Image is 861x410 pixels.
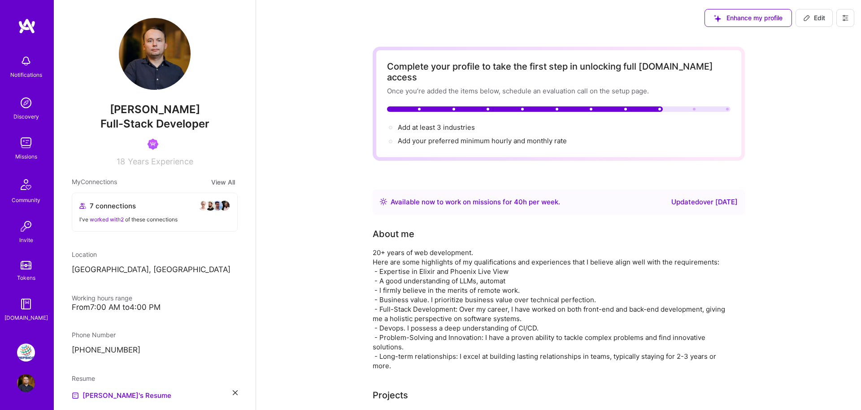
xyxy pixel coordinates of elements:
span: Enhance my profile [714,13,783,22]
img: Resume [72,392,79,399]
img: Availability [380,198,387,205]
p: [GEOGRAPHIC_DATA], [GEOGRAPHIC_DATA] [72,265,238,275]
span: Resume [72,375,95,382]
div: Missions [15,152,37,161]
img: avatar [205,200,216,211]
div: Tokens [17,273,35,282]
div: [DOMAIN_NAME] [4,313,48,322]
button: Enhance my profile [704,9,792,27]
img: Invite [17,217,35,235]
div: Updated over [DATE] [671,197,738,207]
img: guide book [17,295,35,313]
div: I've of these connections [79,215,230,224]
span: 7 connections [90,201,136,211]
button: 7 connectionsavataravataravataravatarI've worked with2 of these connections [72,193,238,232]
div: About me [373,227,414,241]
span: Full-Stack Developer [100,117,209,130]
span: My Connections [72,177,117,187]
div: Complete your profile to take the first step in unlocking full [DOMAIN_NAME] access [387,61,731,83]
img: teamwork [17,134,35,152]
span: worked with 2 [90,216,124,223]
button: View All [209,177,238,187]
img: Community [15,174,37,195]
img: avatar [212,200,223,211]
span: Edit [803,13,825,22]
div: Notifications [10,70,42,79]
img: Been on Mission [148,139,158,150]
img: avatar [219,200,230,211]
span: 40 [514,198,523,206]
div: Projects [373,388,408,402]
div: Community [12,195,40,205]
i: icon Close [233,390,238,395]
a: User Avatar [15,374,37,392]
i: icon SuggestedTeams [714,15,721,22]
a: [PERSON_NAME]'s Resume [72,390,171,401]
img: bell [17,52,35,70]
p: [PHONE_NUMBER] [72,345,238,356]
div: Available now to work on missions for h per week . [391,197,560,207]
img: User Avatar [17,374,35,392]
img: avatar [198,200,209,211]
img: PepsiCo: SodaStream Intl. 2024 AOP [17,344,35,362]
span: Working hours range [72,294,132,302]
div: Invite [19,235,33,245]
button: Edit [796,9,833,27]
div: Discovery [13,112,39,121]
span: Add your preferred minimum hourly and monthly rate [398,137,567,145]
div: From 7:00 AM to 4:00 PM [72,303,238,312]
span: [PERSON_NAME] [72,103,238,116]
img: logo [18,18,36,34]
img: discovery [17,94,35,112]
span: Phone Number [72,331,116,339]
span: 18 [117,157,125,166]
a: PepsiCo: SodaStream Intl. 2024 AOP [15,344,37,362]
span: Years Experience [128,157,193,166]
div: 20+ years of web development. Here are some highlights of my qualifications and experiences that ... [373,248,731,370]
i: icon Collaborator [79,203,86,209]
span: Add at least 3 industries [398,123,475,132]
img: User Avatar [119,18,191,90]
div: Location [72,250,238,259]
img: tokens [21,261,31,269]
div: Once you’re added the items below, schedule an evaluation call on the setup page. [387,86,731,96]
